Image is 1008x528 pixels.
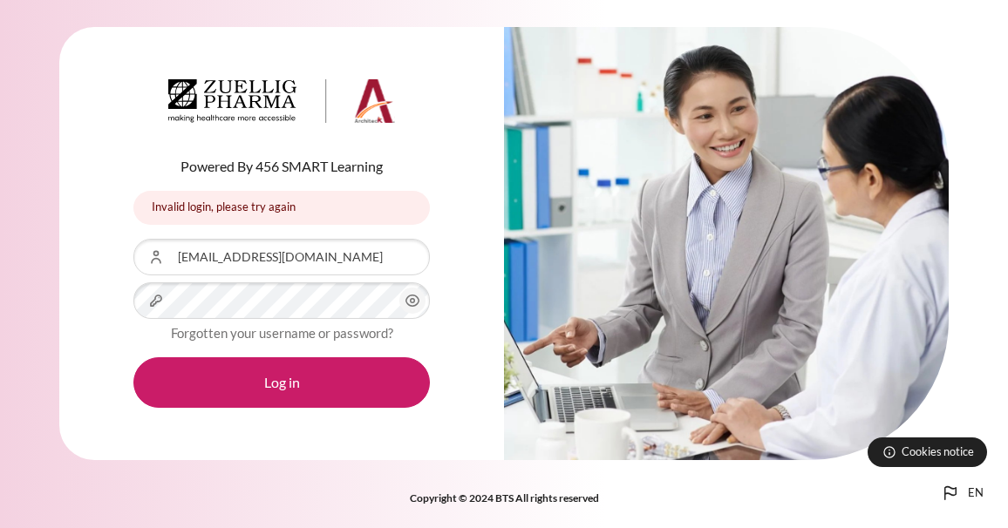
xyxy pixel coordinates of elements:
[868,437,987,467] button: Cookies notice
[168,79,395,123] img: Architeck
[968,484,984,502] span: en
[933,476,991,511] button: Languages
[171,325,393,341] a: Forgotten your username or password?
[133,191,430,225] div: Invalid login, please try again
[168,79,395,130] a: Architeck
[410,491,599,504] strong: Copyright © 2024 BTS All rights reserved
[133,357,430,408] button: Log in
[133,239,430,275] input: Username or Email Address
[902,443,974,460] span: Cookies notice
[133,156,430,177] p: Powered By 456 SMART Learning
